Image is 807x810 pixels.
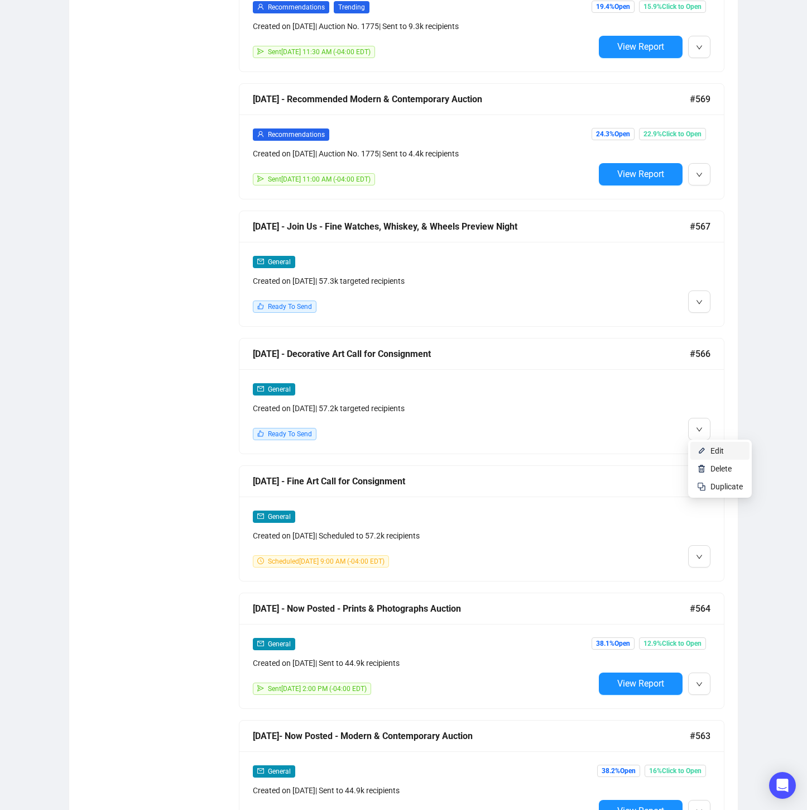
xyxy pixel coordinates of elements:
span: Sent [DATE] 11:00 AM (-04:00 EDT) [268,175,371,183]
span: send [257,685,264,692]
span: View Report [617,678,664,689]
div: [DATE] - Now Posted - Prints & Photographs Auction [253,602,690,616]
span: 12.9% Click to Open [639,637,706,650]
div: Created on [DATE] | Auction No. 1775 | Sent to 4.4k recipients [253,147,594,160]
img: svg+xml;base64,PHN2ZyB4bWxucz0iaHR0cDovL3d3dy53My5vcmcvMjAwMC9zdmciIHdpZHRoPSIyNCIgaGVpZ2h0PSIyNC... [697,482,706,491]
span: View Report [617,41,664,52]
span: #567 [690,220,710,234]
span: View Report [617,169,664,179]
span: General [268,640,291,648]
span: like [257,303,264,309]
span: General [268,385,291,393]
span: mail [257,640,264,647]
div: Created on [DATE] | 57.3k targeted recipients [253,275,594,287]
span: General [268,768,291,775]
span: clock-circle [257,558,264,564]
a: [DATE] - Now Posted - Prints & Photographs Auction#564mailGeneralCreated on [DATE]| Sent to 44.9k... [239,593,724,709]
span: like [257,430,264,437]
span: send [257,48,264,55]
button: View Report [599,163,683,185]
div: [DATE] - Join Us - Fine Watches, Whiskey, & Wheels Preview Night [253,220,690,234]
span: down [696,426,703,433]
span: Ready To Send [268,303,312,311]
span: mail [257,513,264,520]
div: [DATE]- Now Posted - Modern & Contemporary Auction [253,729,690,743]
div: Created on [DATE] | 57.2k targeted recipients [253,402,594,414]
span: General [268,513,291,521]
span: 22.9% Click to Open [639,128,706,140]
span: send [257,175,264,182]
div: Created on [DATE] | Sent to 44.9k recipients [253,784,594,797]
span: mail [257,768,264,774]
span: Trending [334,1,369,13]
span: Recommendations [268,3,325,11]
span: Sent [DATE] 11:30 AM (-04:00 EDT) [268,48,371,56]
span: #569 [690,92,710,106]
span: down [696,44,703,51]
img: svg+xml;base64,PHN2ZyB4bWxucz0iaHR0cDovL3d3dy53My5vcmcvMjAwMC9zdmciIHhtbG5zOnhsaW5rPSJodHRwOi8vd3... [697,464,706,473]
span: user [257,131,264,137]
div: [DATE] - Decorative Art Call for Consignment [253,347,690,361]
a: [DATE] - Fine Art Call for Consignment#565mailGeneralCreated on [DATE]| Scheduled to 57.2k recipi... [239,465,724,582]
span: #564 [690,602,710,616]
a: [DATE] - Join Us - Fine Watches, Whiskey, & Wheels Preview Night#567mailGeneralCreated on [DATE]|... [239,211,724,327]
span: Sent [DATE] 2:00 PM (-04:00 EDT) [268,685,367,693]
div: Open Intercom Messenger [769,772,796,799]
div: Created on [DATE] | Sent to 44.9k recipients [253,657,594,669]
span: down [696,171,703,178]
span: #563 [690,729,710,743]
span: down [696,681,703,688]
button: View Report [599,673,683,695]
span: Delete [710,464,732,473]
div: [DATE] - Recommended Modern & Contemporary Auction [253,92,690,106]
span: Ready To Send [268,430,312,438]
span: down [696,299,703,306]
span: mail [257,385,264,392]
span: 38.2% Open [597,765,640,777]
span: mail [257,258,264,265]
div: Created on [DATE] | Auction No. 1775 | Sent to 9.3k recipients [253,20,594,32]
img: svg+xml;base64,PHN2ZyB4bWxucz0iaHR0cDovL3d3dy53My5vcmcvMjAwMC9zdmciIHhtbG5zOnhsaW5rPSJodHRwOi8vd3... [697,446,706,455]
span: 38.1% Open [592,637,635,650]
a: [DATE] - Recommended Modern & Contemporary Auction#569userRecommendationsCreated on [DATE]| Aucti... [239,83,724,199]
span: Scheduled [DATE] 9:00 AM (-04:00 EDT) [268,558,385,565]
span: user [257,3,264,10]
button: View Report [599,36,683,58]
div: [DATE] - Fine Art Call for Consignment [253,474,690,488]
span: Edit [710,446,724,455]
div: Created on [DATE] | Scheduled to 57.2k recipients [253,530,594,542]
span: Duplicate [710,482,743,491]
span: 19.4% Open [592,1,635,13]
span: down [696,554,703,560]
span: #566 [690,347,710,361]
span: 15.9% Click to Open [639,1,706,13]
span: 16% Click to Open [645,765,706,777]
span: General [268,258,291,266]
span: Recommendations [268,131,325,139]
span: 24.3% Open [592,128,635,140]
a: [DATE] - Decorative Art Call for Consignment#566mailGeneralCreated on [DATE]| 57.2k targeted reci... [239,338,724,454]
